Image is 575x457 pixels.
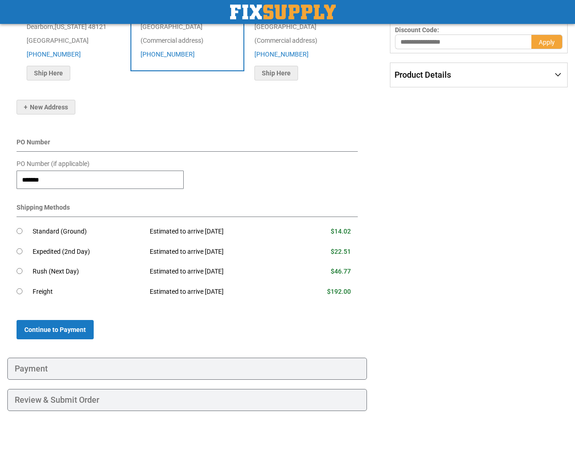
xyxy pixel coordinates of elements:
a: [PHONE_NUMBER] [141,51,195,58]
button: Apply [531,34,563,49]
span: Ship Here [262,69,291,77]
div: Shipping Methods [17,203,358,217]
span: Apply [539,39,555,46]
a: store logo [230,5,336,19]
td: Estimated to arrive [DATE] [143,262,293,282]
span: Discount Code: [395,26,439,34]
span: $14.02 [331,228,351,235]
span: New Address [24,103,68,111]
td: Estimated to arrive [DATE] [143,242,293,262]
span: $22.51 [331,248,351,255]
button: Continue to Payment [17,320,94,339]
span: Ship Here [34,69,63,77]
div: PO Number [17,137,358,152]
button: New Address [17,100,75,114]
span: PO Number (if applicable) [17,160,90,167]
img: Fix Industrial Supply [230,5,336,19]
button: Ship Here [254,66,298,80]
td: Estimated to arrive [DATE] [143,222,293,242]
td: Estimated to arrive [DATE] [143,282,293,302]
span: Continue to Payment [24,326,86,333]
div: Review & Submit Order [7,389,367,411]
td: Freight [33,282,143,302]
span: $192.00 [327,288,351,295]
a: [PHONE_NUMBER] [254,51,309,58]
td: Standard (Ground) [33,222,143,242]
td: Expedited (2nd Day) [33,242,143,262]
a: [PHONE_NUMBER] [27,51,81,58]
button: Ship Here [27,66,70,80]
span: [US_STATE] [55,23,87,30]
span: $46.77 [331,268,351,275]
div: Payment [7,358,367,380]
span: Product Details [395,70,451,80]
td: Rush (Next Day) [33,262,143,282]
